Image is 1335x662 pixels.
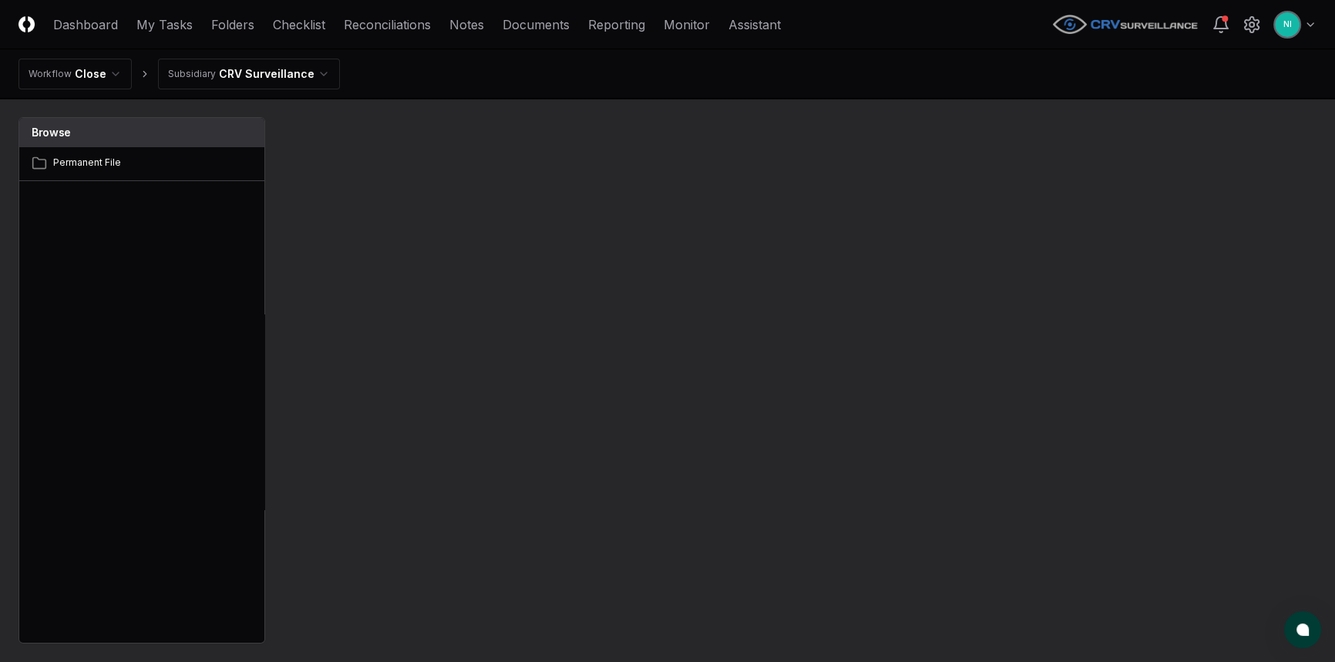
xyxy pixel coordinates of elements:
[168,67,216,81] div: Subsidiary
[344,15,431,34] a: Reconciliations
[53,15,118,34] a: Dashboard
[1051,14,1199,35] img: CRV Surveillance logo
[211,15,254,34] a: Folders
[728,15,781,34] a: Assistant
[19,118,264,146] h3: Browse
[18,59,340,89] nav: breadcrumb
[53,156,254,170] span: Permanent File
[588,15,645,34] a: Reporting
[273,15,325,34] a: Checklist
[664,15,710,34] a: Monitor
[503,15,570,34] a: Documents
[1283,18,1292,30] span: NI
[19,146,266,180] a: Permanent File
[1284,611,1321,648] button: atlas-launcher
[29,67,72,81] div: Workflow
[18,16,35,32] img: Logo
[136,15,193,34] a: My Tasks
[1273,11,1301,39] button: NI
[449,15,484,34] a: Notes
